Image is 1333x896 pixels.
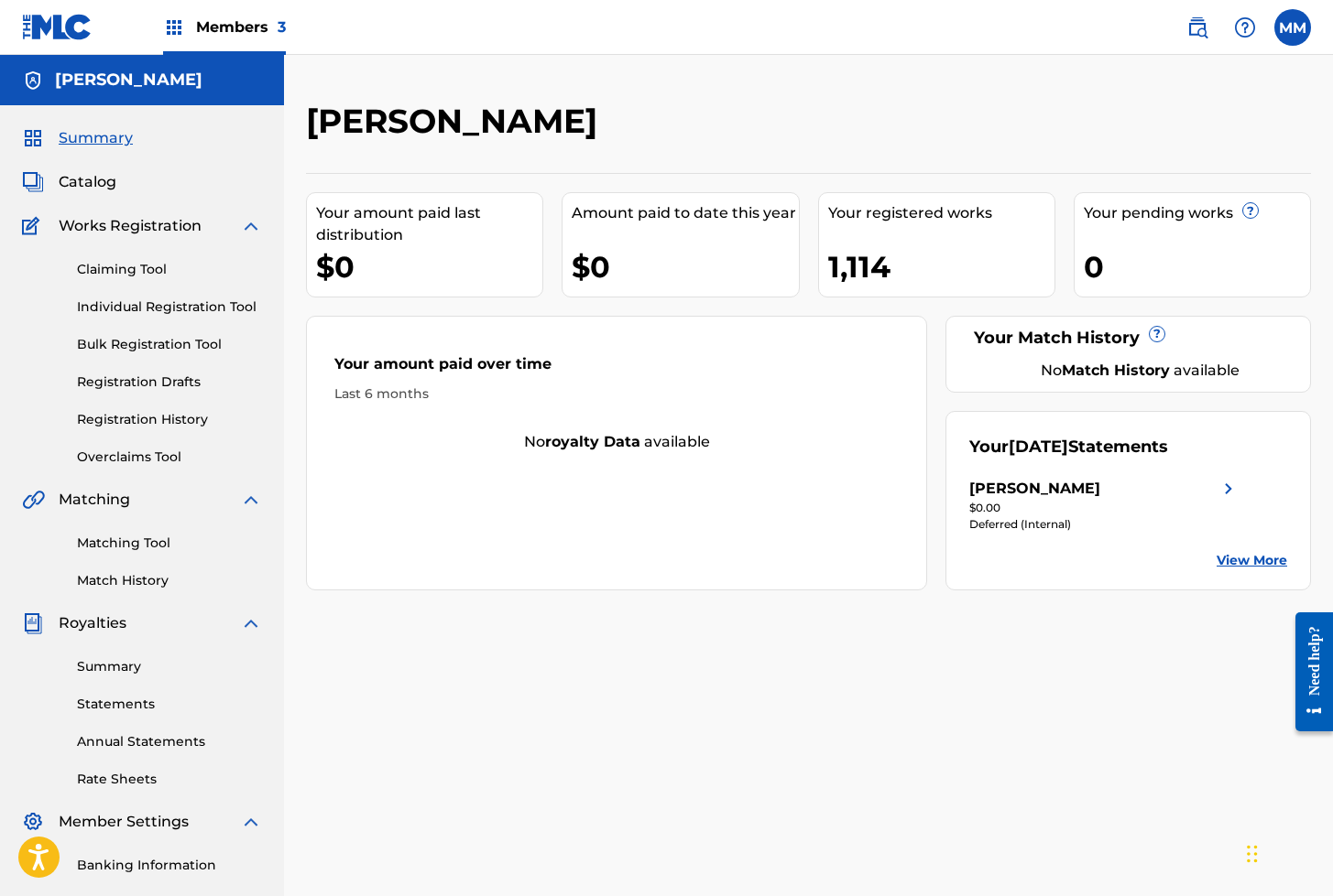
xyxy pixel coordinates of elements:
div: Your amount paid last distribution [316,202,542,246]
img: expand [240,612,262,634]
div: Drag [1247,826,1258,881]
a: Statements [77,695,262,714]
img: expand [240,215,262,237]
div: [PERSON_NAME] [969,478,1100,500]
h2: [PERSON_NAME] [306,101,606,142]
img: Top Rightsholders [163,16,185,38]
span: [DATE] [1009,437,1068,457]
a: Public Search [1179,9,1216,46]
span: Works Registration [59,215,202,237]
div: Your Match History [969,326,1287,351]
img: search [1186,16,1208,38]
span: 3 [278,18,286,36]
div: Your amount paid over time [334,353,899,384]
h5: Mauricio Morales [55,70,202,91]
div: No available [992,360,1287,382]
span: ? [1150,327,1164,341]
a: Matching Tool [77,534,262,553]
a: Summary [77,657,262,676]
div: Amount paid to date this year [572,202,798,224]
a: [PERSON_NAME]right chevron icon$0.00Deferred (Internal) [969,478,1240,533]
span: ? [1243,203,1258,218]
iframe: Resource Center [1282,599,1333,746]
span: Royalties [59,612,126,634]
a: Overclaims Tool [77,448,262,467]
a: Registration History [77,410,262,429]
img: Matching [22,489,45,511]
div: $0.00 [969,500,1240,516]
div: Help [1227,9,1263,46]
div: User Menu [1274,9,1311,46]
div: No available [307,431,926,453]
div: $0 [316,246,542,287]
div: Your pending works [1084,202,1310,224]
img: help [1234,16,1256,38]
img: Member Settings [22,811,44,833]
a: Individual Registration Tool [77,297,262,317]
span: Catalog [59,171,116,193]
img: expand [240,489,262,511]
span: Members [196,16,286,38]
a: Rate Sheets [77,770,262,789]
strong: Match History [1062,362,1170,379]
img: Accounts [22,70,44,92]
img: expand [240,811,262,833]
a: Banking Information [77,856,262,875]
a: SummarySummary [22,127,133,149]
span: Matching [59,489,130,511]
div: Your Statements [969,435,1168,459]
span: Member Settings [59,811,189,833]
a: Claiming Tool [77,260,262,279]
div: Last 6 months [334,384,899,404]
div: 1,114 [828,246,1054,287]
div: Your registered works [828,202,1054,224]
div: 0 [1084,246,1310,287]
img: Catalog [22,171,44,193]
a: Match History [77,571,262,590]
img: Works Registration [22,215,46,237]
img: MLC Logo [22,14,93,40]
span: Summary [59,127,133,149]
a: View More [1217,551,1287,570]
strong: royalty data [545,433,640,450]
div: $0 [572,246,798,287]
a: CatalogCatalog [22,171,116,193]
img: right chevron icon [1218,478,1240,500]
img: Summary [22,127,44,149]
a: Bulk Registration Tool [77,335,262,354]
a: Annual Statements [77,732,262,751]
img: Royalties [22,612,44,634]
a: Registration Drafts [77,372,262,392]
iframe: Chat Widget [1241,808,1333,896]
div: Deferred (Internal) [969,516,1240,533]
